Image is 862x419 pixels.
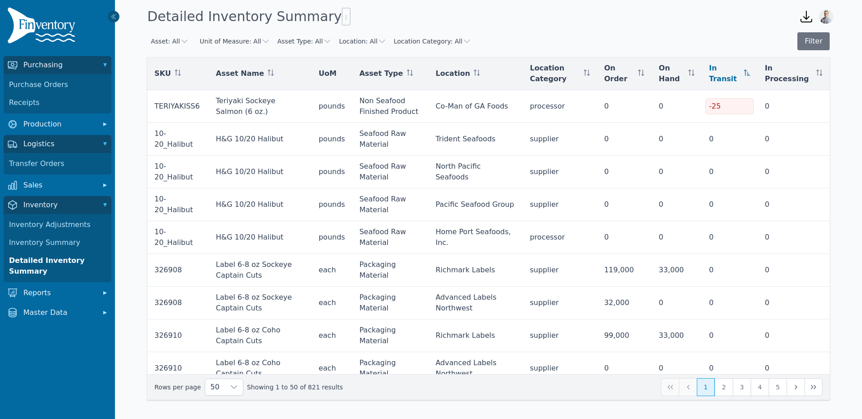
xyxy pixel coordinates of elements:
button: Last Page [805,378,822,396]
div: 0 [765,232,822,243]
td: Seafood Raw Material [352,221,428,254]
div: 119,000 [604,265,645,275]
span: Inventory [23,200,95,210]
div: 0 [604,199,645,210]
td: Seafood Raw Material [352,156,428,188]
div: 0 [604,101,645,112]
td: H&G 10/20 Halibut [209,123,312,156]
td: each [312,287,352,319]
div: 0 [709,297,750,308]
div: 0 [604,232,645,243]
td: processor [523,90,597,123]
a: Transfer Orders [5,155,110,173]
div: 0 [709,232,750,243]
span: Rows per page [205,379,225,395]
td: 10-20_Halibut [147,221,209,254]
div: 0 [709,330,750,341]
a: Detailed Inventory Summary [5,252,110,280]
span: In Processing [765,63,813,84]
td: 10-20_Halibut [147,156,209,188]
div: 0 [659,101,695,112]
span: Location Category [530,63,580,84]
span: Reports [23,288,95,298]
div: 0 [659,297,695,308]
button: Asset: All [151,37,189,46]
td: Packaging Material [352,319,428,352]
a: Purchase Orders [5,76,110,94]
td: each [312,319,352,352]
td: Richmark Labels [428,254,523,287]
div: 0 [659,232,695,243]
a: Inventory Summary [5,234,110,252]
td: pounds [312,90,352,123]
span: UoM [319,68,337,79]
td: supplier [523,188,597,221]
td: Advanced Labels Northwest [428,352,523,385]
span: Master Data [23,307,95,318]
div: 0 [659,134,695,144]
span: On Hand [659,63,685,84]
td: 326910 [147,319,209,352]
button: Page 3 [733,378,751,396]
div: 0 [765,297,822,308]
td: North Pacific Seafoods [428,156,523,188]
td: supplier [523,123,597,156]
div: 0 [765,166,822,177]
div: 0 [709,199,750,210]
td: pounds [312,188,352,221]
button: Page 4 [751,378,769,396]
div: 0 [765,101,822,112]
td: Label 6-8 oz Coho Captain Cuts [209,352,312,385]
td: Packaging Material [352,254,428,287]
div: 0 [765,363,822,374]
button: Logistics [4,135,111,153]
td: supplier [523,254,597,287]
div: 0 [709,265,750,275]
button: Unit of Measure: All [200,37,270,46]
button: Filter [797,32,830,50]
button: Page 2 [715,378,733,396]
td: supplier [523,352,597,385]
button: Page 5 [769,378,787,396]
div: 0 [765,199,822,210]
td: Seafood Raw Material [352,188,428,221]
button: Purchasing [4,56,111,74]
button: Master Data [4,304,111,322]
span: Asset Type [359,68,403,79]
button: Page 1 [697,378,715,396]
td: 326908 [147,287,209,319]
button: Next Page [787,378,805,396]
td: Co-Man of GA Foods [428,90,523,123]
td: Advanced Labels Northwest [428,287,523,319]
td: Pacific Seafood Group [428,188,523,221]
td: supplier [523,319,597,352]
div: 0 [659,199,695,210]
img: Joshua Benton [819,9,833,24]
div: 99,000 [604,330,645,341]
td: Label 6-8 oz Coho Captain Cuts [209,319,312,352]
img: Finventory [7,7,79,47]
div: 33,000 [659,265,695,275]
div: 0 [709,166,750,177]
a: Receipts [5,94,110,112]
span: Asset Name [216,68,264,79]
button: Reports [4,284,111,302]
td: each [312,254,352,287]
div: 0 [765,265,822,275]
div: 0 [659,363,695,374]
span: Showing 1 to 50 of 821 results [247,383,343,392]
button: Asset Type: All [277,37,332,46]
div: 0 [709,363,750,374]
td: supplier [523,287,597,319]
span: Location [435,68,470,79]
div: -25 [705,98,754,114]
span: On Order [604,63,635,84]
div: 33,000 [659,330,695,341]
td: H&G 10/20 Halibut [209,156,312,188]
td: Teriyaki Sockeye Salmon (6 oz.) [209,90,312,123]
button: Location: All [339,37,387,46]
div: 0 [604,166,645,177]
div: 0 [659,166,695,177]
div: 0 [604,363,645,374]
button: Inventory [4,196,111,214]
